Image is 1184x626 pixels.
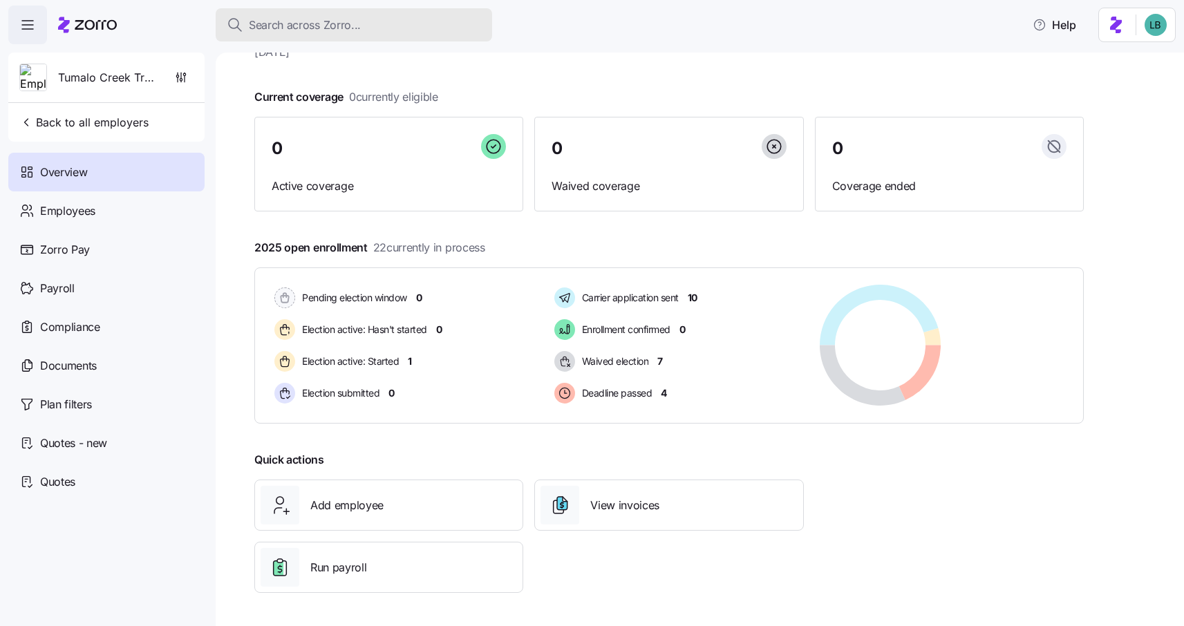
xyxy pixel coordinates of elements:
a: Compliance [8,307,205,346]
span: Plan filters [40,396,92,413]
span: Quick actions [254,451,324,468]
span: 7 [657,354,663,368]
span: Documents [40,357,97,374]
img: 55738f7c4ee29e912ff6c7eae6e0401b [1145,14,1167,36]
span: Deadline passed [578,386,652,400]
span: Overview [40,164,87,181]
a: Plan filters [8,385,205,424]
span: Waived coverage [552,178,786,195]
span: Payroll [40,280,75,297]
span: Quotes - new [40,435,107,452]
a: Quotes [8,462,205,501]
span: View invoices [590,497,659,514]
span: 0 [416,291,422,305]
span: 0 [679,323,686,336]
span: Employees [40,202,95,220]
span: Election active: Started [298,354,399,368]
a: Documents [8,346,205,385]
span: Pending election window [298,291,407,305]
span: Add employee [310,497,384,514]
span: 10 [688,291,697,305]
span: Tumalo Creek Transportation [58,69,158,86]
a: Employees [8,191,205,230]
span: Waived election [578,354,649,368]
span: [DATE] [254,44,1084,61]
span: Back to all employers [19,114,149,131]
span: 0 [832,140,843,157]
a: Payroll [8,269,205,307]
span: 22 currently in process [373,239,485,256]
button: Search across Zorro... [216,8,492,41]
span: Election active: Hasn't started [298,323,427,336]
span: Zorro Pay [40,241,90,258]
span: Run payroll [310,559,366,576]
span: Quotes [40,473,75,491]
span: 0 [436,323,442,336]
span: 1 [408,354,412,368]
span: 0 [552,140,563,157]
span: Current coverage [254,88,438,106]
span: Help [1033,17,1076,33]
span: Compliance [40,319,100,336]
span: 4 [661,386,667,400]
span: 2025 open enrollment [254,239,485,256]
img: Employer logo [20,64,46,92]
span: 0 [388,386,395,400]
span: 0 [272,140,283,157]
span: Enrollment confirmed [578,323,670,336]
span: Election submitted [298,386,379,400]
span: 0 currently eligible [349,88,438,106]
a: Quotes - new [8,424,205,462]
a: Overview [8,153,205,191]
button: Back to all employers [14,108,154,136]
span: Active coverage [272,178,506,195]
button: Help [1022,11,1087,39]
a: Zorro Pay [8,230,205,269]
span: Coverage ended [832,178,1066,195]
span: Carrier application sent [578,291,679,305]
span: Search across Zorro... [249,17,361,34]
